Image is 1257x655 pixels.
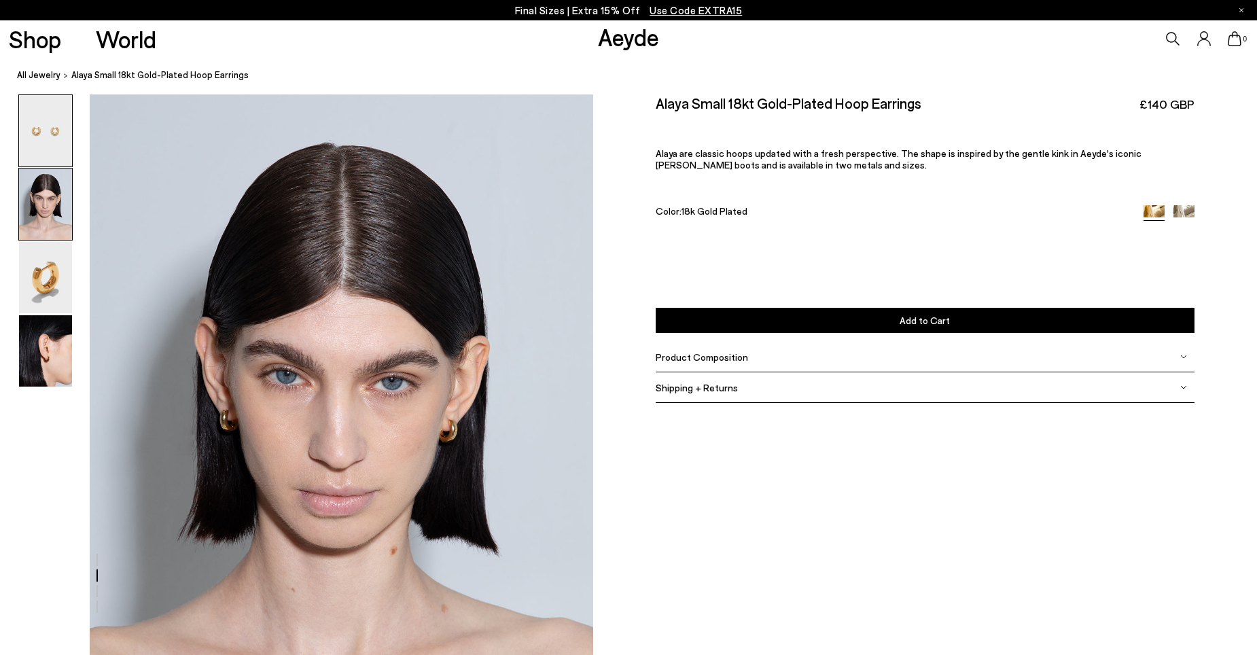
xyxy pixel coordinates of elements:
[19,242,72,313] img: Alaya Small 18kt Gold-Plated Hoop Earrings - Image 3
[19,315,72,387] img: Alaya Small 18kt Gold-Plated Hoop Earrings - Image 4
[19,169,72,240] img: Alaya Small 18kt Gold-Plated Hoop Earrings - Image 2
[650,4,742,16] span: Navigate to /collections/ss25-final-sizes
[1180,353,1187,360] img: svg%3E
[598,22,659,51] a: Aeyde
[656,308,1194,333] button: Add to Cart
[656,205,1126,221] div: Color:
[1180,384,1187,391] img: svg%3E
[656,147,1194,171] p: Alaya are classic hoops updated with a fresh perspective. The shape is inspired by the gentle kin...
[900,315,950,326] span: Add to Cart
[9,27,61,51] a: Shop
[515,2,743,19] p: Final Sizes | Extra 15% Off
[1139,96,1194,113] span: £140 GBP
[656,351,748,362] span: Product Composition
[96,27,156,51] a: World
[17,57,1257,94] nav: breadcrumb
[656,381,738,393] span: Shipping + Returns
[17,68,60,82] a: All Jewelry
[656,94,921,111] h2: Alaya Small 18kt Gold-Plated Hoop Earrings
[71,68,249,82] span: Alaya Small 18kt Gold-Plated Hoop Earrings
[1228,31,1241,46] a: 0
[681,205,747,217] span: 18k Gold Plated
[1241,35,1248,43] span: 0
[19,95,72,166] img: Alaya Small 18kt Gold-Plated Hoop Earrings - Image 1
